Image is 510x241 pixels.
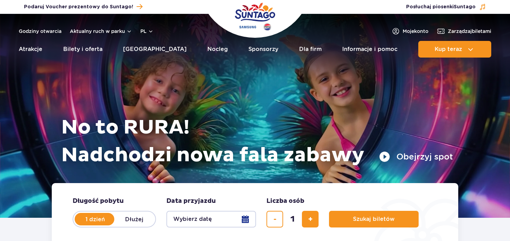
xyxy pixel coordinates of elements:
[75,212,115,226] label: 1 dzień
[166,197,216,205] span: Data przyjazdu
[207,41,228,58] a: Nocleg
[24,2,142,11] a: Podaruj Voucher prezentowy do Suntago!
[418,41,491,58] button: Kup teraz
[342,41,397,58] a: Informacje i pomoc
[140,28,154,35] button: pl
[284,211,301,227] input: liczba biletów
[266,211,283,227] button: usuń bilet
[302,211,319,227] button: dodaj bilet
[406,3,486,10] button: Posłuchaj piosenkiSuntago
[353,216,395,222] span: Szukaj biletów
[24,3,133,10] span: Podaruj Voucher prezentowy do Suntago!
[448,28,491,35] span: Zarządzaj biletami
[392,27,428,35] a: Mojekonto
[63,41,102,58] a: Bilety i oferta
[379,151,453,162] button: Obejrzyj spot
[19,28,61,35] a: Godziny otwarcia
[114,212,154,226] label: Dłużej
[73,197,124,205] span: Długość pobytu
[123,41,187,58] a: [GEOGRAPHIC_DATA]
[266,197,304,205] span: Liczba osób
[403,28,428,35] span: Moje konto
[435,46,462,52] span: Kup teraz
[166,211,256,227] button: Wybierz datę
[248,41,278,58] a: Sponsorzy
[61,114,453,169] h1: No to RURA! Nadchodzi nowa fala zabawy
[329,211,419,227] button: Szukaj biletów
[19,41,42,58] a: Atrakcje
[299,41,322,58] a: Dla firm
[406,3,476,10] span: Posłuchaj piosenki
[454,5,476,9] span: Suntago
[437,27,491,35] a: Zarządzajbiletami
[70,28,132,34] button: Aktualny ruch w parku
